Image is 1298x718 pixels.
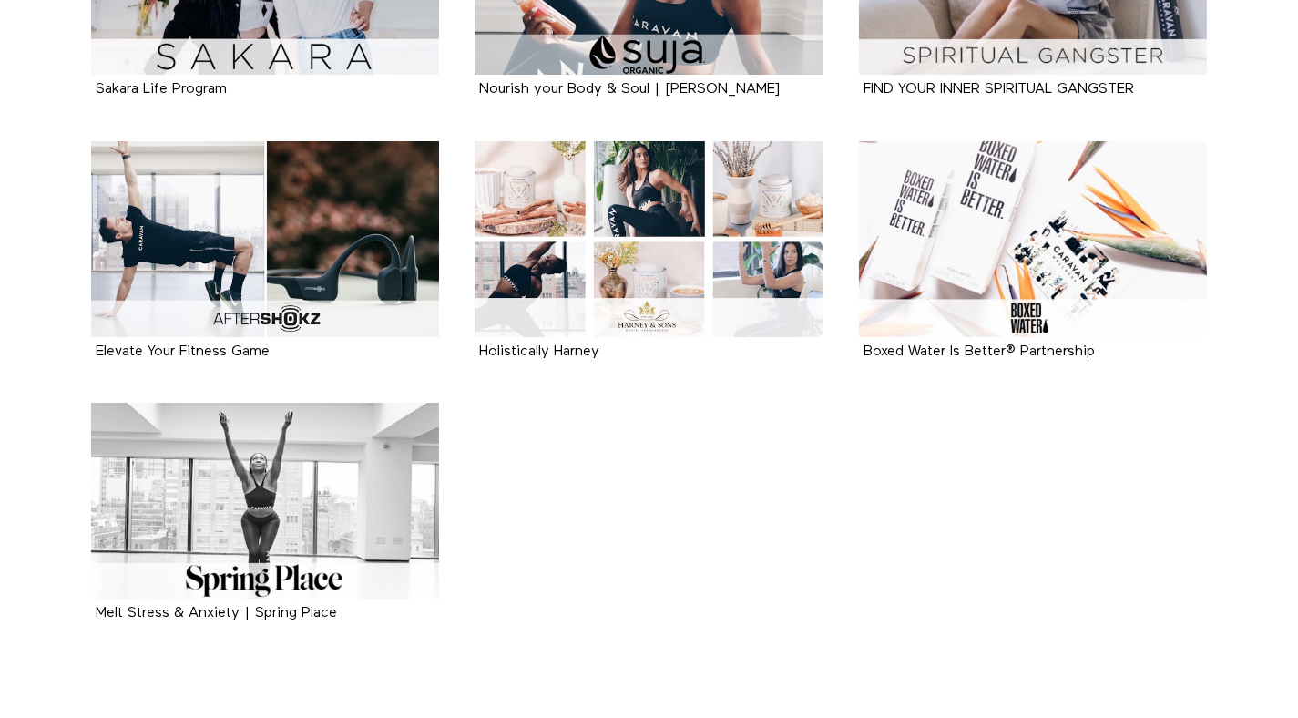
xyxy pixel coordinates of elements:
strong: FIND YOUR INNER SPIRITUAL GANGSTER [864,82,1134,97]
strong: Sakara Life Program [96,82,227,97]
a: Elevate Your Fitness Game [96,344,270,358]
a: FIND YOUR INNER SPIRITUAL GANGSTER [864,82,1134,96]
strong: Melt Stress & Anxiety | Spring Place [96,606,337,621]
a: Holistically Harney [479,344,599,358]
strong: Nourish your Body & Soul | Suja Juice [479,82,780,97]
a: Melt Stress & Anxiety | Spring Place [91,403,440,599]
strong: Holistically Harney [479,344,599,359]
a: Boxed Water Is Better® Partnership [859,141,1208,337]
a: Melt Stress & Anxiety | Spring Place [96,606,337,620]
strong: Boxed Water Is Better® Partnership [864,344,1095,359]
a: Elevate Your Fitness Game [91,141,440,337]
a: Nourish your Body & Soul | [PERSON_NAME] [479,82,780,96]
a: Holistically Harney [475,141,823,337]
a: Boxed Water Is Better® Partnership [864,344,1095,358]
strong: Elevate Your Fitness Game [96,344,270,359]
a: Sakara Life Program [96,82,227,96]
